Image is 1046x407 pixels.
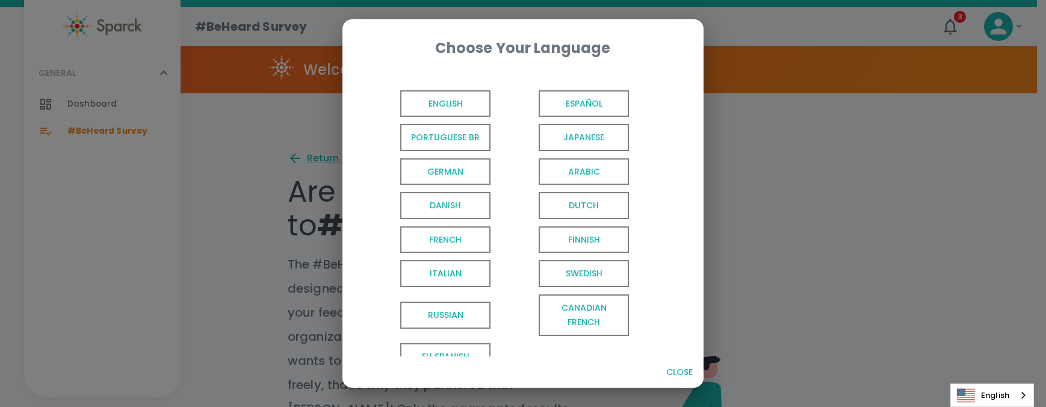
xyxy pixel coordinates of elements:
button: Russian [357,291,495,340]
button: Japanese [495,120,634,155]
span: Japanese [539,124,629,151]
button: Danish [357,188,495,223]
button: Swedish [495,256,634,291]
a: English [951,384,1033,406]
button: Close [660,361,699,384]
div: Choose Your Language [362,39,684,58]
span: Finnish [539,226,629,253]
button: Finnish [495,223,634,257]
button: Dutch [495,188,634,223]
span: French [400,226,491,253]
div: Language [950,384,1034,407]
button: EU Spanish [357,340,495,374]
span: Danish [400,192,491,219]
button: German [357,155,495,189]
span: Portuguese BR [400,124,491,151]
button: Italian [357,256,495,291]
span: EU Spanish [400,343,491,370]
span: English [400,90,491,117]
button: Canadian French [495,291,634,340]
button: Arabic [495,155,634,189]
span: German [400,158,491,185]
span: Italian [400,260,491,287]
span: Swedish [539,260,629,287]
span: Español [539,90,629,117]
span: Canadian French [539,294,629,336]
button: English [357,87,495,121]
span: Dutch [539,192,629,219]
button: Portuguese BR [357,120,495,155]
button: French [357,223,495,257]
span: Russian [400,302,491,329]
button: Español [495,87,634,121]
aside: Language selected: English [950,384,1034,407]
span: Arabic [539,158,629,185]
